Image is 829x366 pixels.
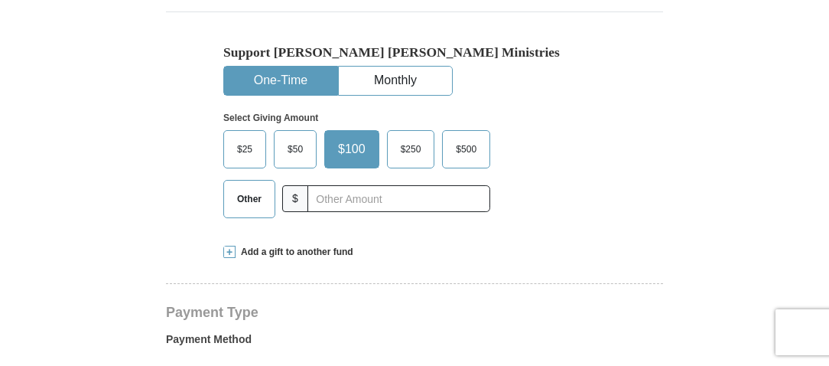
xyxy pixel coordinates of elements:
[229,188,269,211] span: Other
[280,138,310,161] span: $50
[307,185,490,212] input: Other Amount
[224,67,337,95] button: One-Time
[339,67,452,95] button: Monthly
[223,113,318,123] strong: Select Giving Amount
[282,185,308,212] span: $
[223,44,606,60] h5: Support [PERSON_NAME] [PERSON_NAME] Ministries
[330,138,373,161] span: $100
[393,138,429,161] span: $250
[166,332,663,355] label: Payment Method
[166,306,663,319] h4: Payment Type
[229,138,260,161] span: $25
[236,246,353,259] span: Add a gift to another fund
[448,138,484,161] span: $500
